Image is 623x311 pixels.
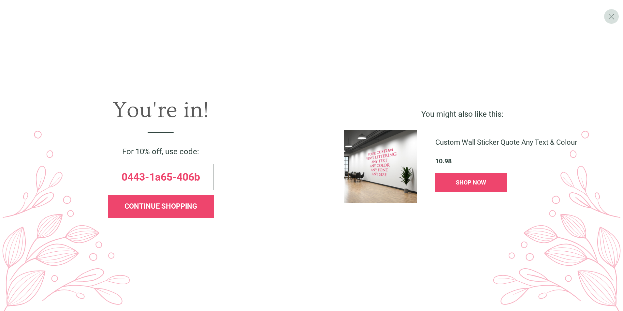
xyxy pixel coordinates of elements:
span: For 10% off, use code: [122,147,199,156]
span: You're in! [113,97,209,123]
span: Custom Wall Sticker Quote Any Text & Colour [435,139,577,146]
span: CONTINUE SHOPPING [124,202,197,210]
span: You might also like this: [421,110,503,119]
span: 10.98 [435,158,452,164]
img: %5BWS-74142-XS-F-DI_1754659053552.jpg [344,130,417,203]
span: SHOP NOW [456,179,486,186]
span: 0443-1a65-406b [122,172,200,182]
span: X [608,12,615,22]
